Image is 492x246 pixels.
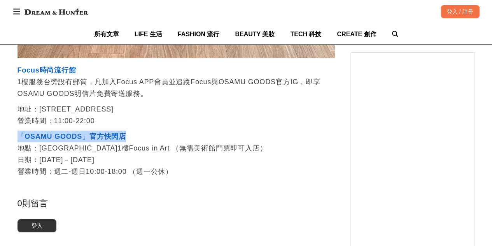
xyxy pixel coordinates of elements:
span: LIFE 生活 [135,31,162,37]
p: 地點：[GEOGRAPHIC_DATA]1樓Focus in Art （無需美術館門票即可入店） 日期：[DATE]－[DATE] 營業時間：週二-週日10:00-18:00 （週一公休） [18,131,335,177]
a: CREATE 創作 [337,24,376,44]
p: 1樓服務台旁設有郵筒，凡加入Focus APP會員並追蹤Focus與OSAMU GOODS官方IG，即享OSAMU GOODS明信片免費寄送服務。 [18,64,335,99]
span: FASHION 流行 [178,31,220,37]
span: BEAUTY 美妝 [235,31,275,37]
strong: 「OSAMU GOODS」官方快閃店 [18,133,126,140]
a: TECH 科技 [290,24,321,44]
img: Dream & Hunter [21,5,92,19]
div: 登入 / 註冊 [441,5,480,18]
a: 所有文章 [94,24,119,44]
span: 所有文章 [94,31,119,37]
a: LIFE 生活 [135,24,162,44]
strong: Focus時尚流行館 [18,66,76,74]
div: 0 則留言 [18,197,335,210]
p: 地址：[STREET_ADDRESS] 營業時間：11:00-22:00 [18,103,335,127]
span: TECH 科技 [290,31,321,37]
button: 登入 [18,219,56,232]
span: CREATE 創作 [337,31,376,37]
a: FASHION 流行 [178,24,220,44]
a: BEAUTY 美妝 [235,24,275,44]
